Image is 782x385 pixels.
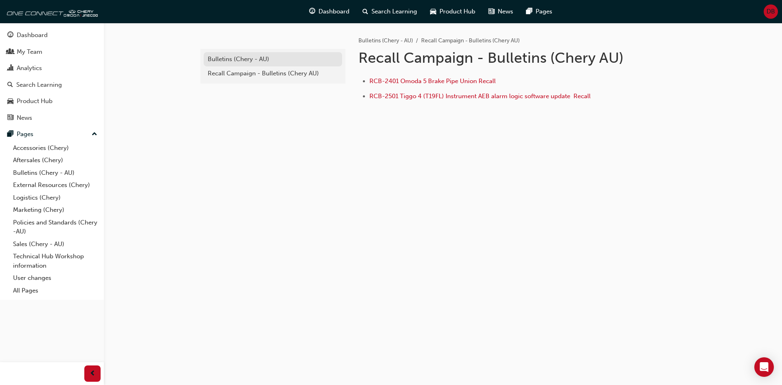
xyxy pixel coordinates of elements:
a: Product Hub [3,94,101,109]
div: Search Learning [16,80,62,90]
div: Dashboard [17,31,48,40]
a: News [3,110,101,125]
button: DashboardMy TeamAnalyticsSearch LearningProduct HubNews [3,26,101,127]
a: news-iconNews [482,3,520,20]
div: Analytics [17,64,42,73]
span: prev-icon [90,369,96,379]
a: Bulletins (Chery - AU) [204,52,342,66]
span: car-icon [430,7,436,17]
span: news-icon [488,7,494,17]
a: search-iconSearch Learning [356,3,424,20]
span: DB [767,7,775,16]
span: news-icon [7,114,13,122]
span: News [498,7,513,16]
div: Product Hub [17,97,53,106]
a: Bulletins (Chery - AU) [10,167,101,179]
li: Recall Campaign - Bulletins (Chery AU) [421,36,520,46]
span: guage-icon [7,32,13,39]
div: News [17,113,32,123]
a: pages-iconPages [520,3,559,20]
a: Aftersales (Chery) [10,154,101,167]
a: User changes [10,272,101,284]
span: up-icon [92,129,97,140]
span: Product Hub [439,7,475,16]
a: All Pages [10,284,101,297]
button: DB [764,4,778,19]
span: pages-icon [7,131,13,138]
div: Recall Campaign - Bulletins (Chery AU) [208,69,338,78]
a: External Resources (Chery) [10,179,101,191]
a: Analytics [3,61,101,76]
h1: Recall Campaign - Bulletins (Chery AU) [358,49,626,67]
button: Pages [3,127,101,142]
a: Policies and Standards (Chery -AU) [10,216,101,238]
div: Pages [17,130,33,139]
a: My Team [3,44,101,59]
span: Pages [536,7,552,16]
a: Dashboard [3,28,101,43]
span: pages-icon [526,7,532,17]
a: Logistics (Chery) [10,191,101,204]
span: RCB-2501 Tiggo 4 (T19FL) Instrument AEB alarm logic software update ﻿ Recall [369,92,591,100]
div: Bulletins (Chery - AU) [208,55,338,64]
span: search-icon [362,7,368,17]
a: Search Learning [3,77,101,92]
div: My Team [17,47,42,57]
span: car-icon [7,98,13,105]
a: car-iconProduct Hub [424,3,482,20]
span: search-icon [7,81,13,89]
a: guage-iconDashboard [303,3,356,20]
a: RCB-2501 Tiggo 4 (T19FL) Instrument AEB alarm logic software update Recall [369,92,591,100]
a: Sales (Chery - AU) [10,238,101,251]
a: RCB-2401 Omoda 5 Brake Pipe Union Recall [369,77,496,85]
span: Dashboard [319,7,349,16]
span: people-icon [7,48,13,56]
a: Technical Hub Workshop information [10,250,101,272]
a: Recall Campaign - Bulletins (Chery AU) [204,66,342,81]
a: Marketing (Chery) [10,204,101,216]
a: Accessories (Chery) [10,142,101,154]
a: Bulletins (Chery - AU) [358,37,413,44]
span: guage-icon [309,7,315,17]
span: chart-icon [7,65,13,72]
img: oneconnect [4,3,98,20]
span: Search Learning [371,7,417,16]
div: Open Intercom Messenger [754,357,774,377]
